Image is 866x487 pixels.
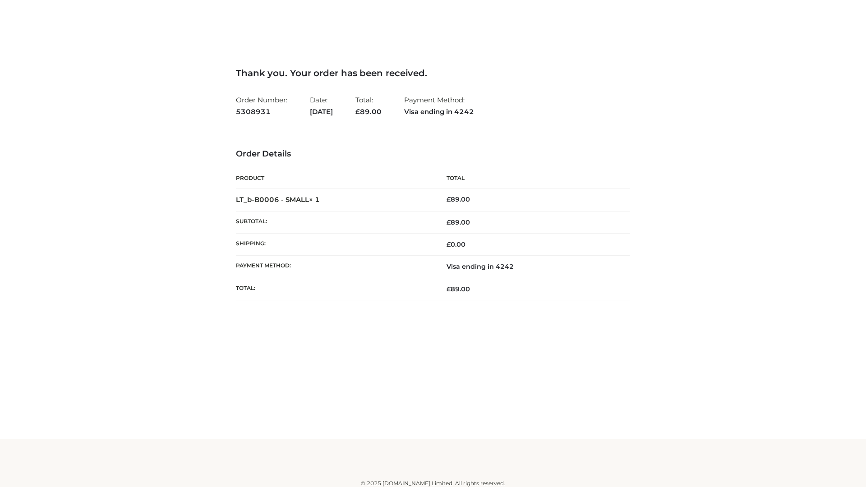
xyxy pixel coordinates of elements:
span: £ [447,218,451,226]
li: Payment Method: [404,92,474,119]
th: Total: [236,278,433,300]
span: £ [447,195,451,203]
bdi: 0.00 [447,240,465,248]
li: Date: [310,92,333,119]
span: £ [447,240,451,248]
th: Total [433,168,630,188]
span: 89.00 [355,107,382,116]
span: 89.00 [447,218,470,226]
span: £ [355,107,360,116]
strong: Visa ending in 4242 [404,106,474,118]
h3: Order Details [236,149,630,159]
th: Subtotal: [236,211,433,233]
span: 89.00 [447,285,470,293]
strong: × 1 [309,195,320,204]
td: Visa ending in 4242 [433,256,630,278]
th: Payment method: [236,256,433,278]
strong: 5308931 [236,106,287,118]
bdi: 89.00 [447,195,470,203]
strong: [DATE] [310,106,333,118]
h3: Thank you. Your order has been received. [236,68,630,78]
li: Order Number: [236,92,287,119]
li: Total: [355,92,382,119]
span: £ [447,285,451,293]
th: Product [236,168,433,188]
strong: LT_b-B0006 - SMALL [236,195,320,204]
th: Shipping: [236,234,433,256]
